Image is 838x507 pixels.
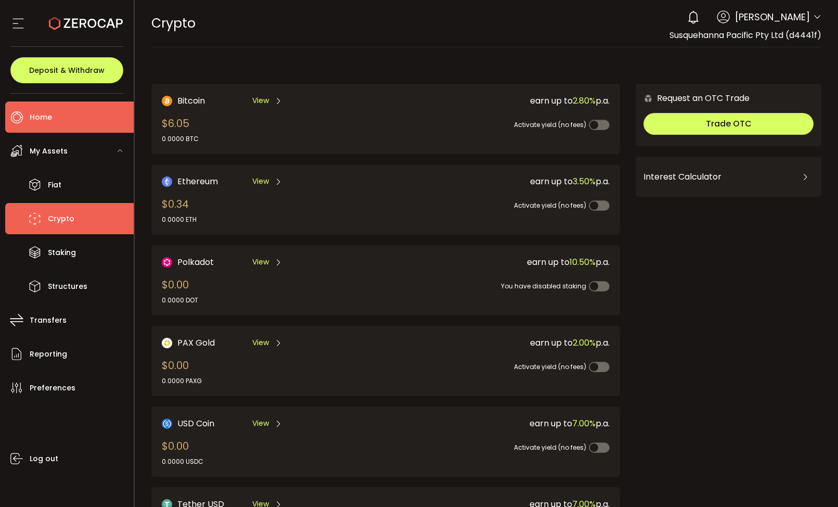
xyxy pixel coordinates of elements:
[162,96,172,106] img: Bitcoin
[573,337,596,349] span: 2.00%
[162,116,199,144] div: $6.05
[252,418,269,429] span: View
[48,279,87,294] span: Structures
[570,256,596,268] span: 10.50%
[30,451,58,466] span: Log out
[177,94,205,107] span: Bitcoin
[786,457,838,507] iframe: Chat Widget
[10,57,123,83] button: Deposit & Withdraw
[30,110,52,125] span: Home
[162,376,202,386] div: 0.0000 PAXG
[29,67,105,74] span: Deposit & Withdraw
[162,457,203,466] div: 0.0000 USDC
[30,381,75,396] span: Preferences
[177,175,218,188] span: Ethereum
[384,94,610,107] div: earn up to p.a.
[735,10,810,24] span: [PERSON_NAME]
[514,120,586,129] span: Activate yield (no fees)
[252,176,269,187] span: View
[30,313,67,328] span: Transfers
[162,176,172,187] img: Ethereum
[643,113,814,135] button: Trade OTC
[384,175,610,188] div: earn up to p.a.
[30,144,68,159] span: My Assets
[384,336,610,349] div: earn up to p.a.
[177,256,214,269] span: Polkadot
[384,256,610,269] div: earn up to p.a.
[501,282,586,290] span: You have disabled staking
[162,134,199,144] div: 0.0000 BTC
[573,175,596,187] span: 3.50%
[162,419,172,429] img: USD Coin
[384,417,610,430] div: earn up to p.a.
[706,118,752,130] span: Trade OTC
[162,338,172,348] img: PAX Gold
[151,14,196,32] span: Crypto
[30,347,67,362] span: Reporting
[636,92,750,105] div: Request an OTC Trade
[252,95,269,106] span: View
[514,443,586,452] span: Activate yield (no fees)
[252,257,269,268] span: View
[162,277,198,305] div: $0.00
[48,245,76,260] span: Staking
[162,358,202,386] div: $0.00
[643,164,814,189] div: Interest Calculator
[177,417,214,430] span: USD Coin
[162,296,198,305] div: 0.0000 DOT
[252,337,269,348] span: View
[162,257,172,268] img: DOT
[48,178,61,193] span: Fiat
[572,417,596,429] span: 7.00%
[48,211,74,226] span: Crypto
[573,95,596,107] span: 2.80%
[162,196,197,224] div: $0.34
[177,336,215,349] span: PAX Gold
[162,438,203,466] div: $0.00
[162,215,197,224] div: 0.0000 ETH
[514,201,586,210] span: Activate yield (no fees)
[643,94,653,103] img: 6nGpN7MZ9FLuBP83NiajKbTRY4UzlzQtBKtCrLLspmCkSvCZHBKvY3NxgQaT5JnOQREvtQ257bXeeSTueZfAPizblJ+Fe8JwA...
[514,362,586,371] span: Activate yield (no fees)
[669,29,821,41] span: Susquehanna Pacific Pty Ltd (d4441f)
